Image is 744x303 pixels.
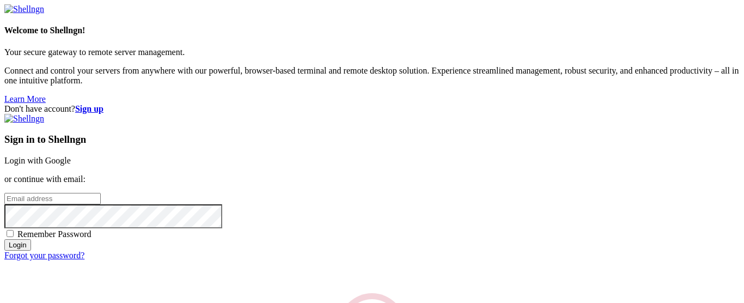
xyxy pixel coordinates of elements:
div: Don't have account? [4,104,740,114]
span: Remember Password [17,229,92,239]
a: Learn More [4,94,46,104]
h4: Welcome to Shellngn! [4,26,740,35]
p: Your secure gateway to remote server management. [4,47,740,57]
a: Login with Google [4,156,71,165]
input: Remember Password [7,230,14,237]
h3: Sign in to Shellngn [4,134,740,146]
p: Connect and control your servers from anywhere with our powerful, browser-based terminal and remo... [4,66,740,86]
a: Forgot your password? [4,251,84,260]
input: Email address [4,193,101,204]
img: Shellngn [4,4,44,14]
p: or continue with email: [4,174,740,184]
img: Shellngn [4,114,44,124]
a: Sign up [75,104,103,113]
input: Login [4,239,31,251]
